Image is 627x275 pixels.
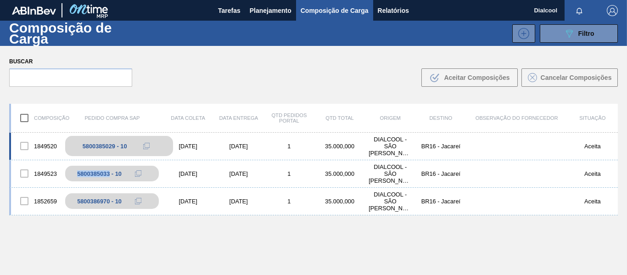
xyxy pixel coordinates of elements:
[314,115,365,121] div: Qtd Total
[415,115,466,121] div: Destino
[9,22,151,44] h1: Composição de Carga
[11,191,62,211] div: 1852659
[541,74,612,81] span: Cancelar Composições
[314,143,365,150] div: 35.000,000
[365,115,415,121] div: Origem
[129,196,147,207] div: Copiar
[264,112,314,123] div: Qtd Pedidos Portal
[607,5,618,16] img: Logout
[578,30,594,37] span: Filtro
[444,74,509,81] span: Aceitar Composições
[11,164,62,183] div: 1849523
[264,198,314,205] div: 1
[218,5,241,16] span: Tarefas
[213,115,264,121] div: Data Entrega
[77,198,122,205] div: 5800386970 - 10
[12,6,56,15] img: TNhmsLtSVTkK8tSr43FrP2fwEKptu5GPRR3wAAAABJRU5ErkJggg==
[365,136,415,157] div: DIALCOOL - SÃO ROQUE (SP)
[163,143,213,150] div: [DATE]
[9,55,132,68] label: Buscar
[163,170,213,177] div: [DATE]
[77,170,122,177] div: 5800385033 - 10
[567,115,618,121] div: Situação
[250,5,291,16] span: Planejamento
[365,163,415,184] div: DIALCOOL - SÃO ROQUE (SP)
[415,143,466,150] div: BR16 - Jacareí
[508,24,535,43] div: Nova Composição
[521,68,618,87] button: Cancelar Composições
[567,143,618,150] div: Aceita
[62,115,162,121] div: Pedido Compra SAP
[213,170,264,177] div: [DATE]
[421,68,518,87] button: Aceitar Composições
[129,168,147,179] div: Copiar
[314,198,365,205] div: 35.000,000
[163,198,213,205] div: [DATE]
[466,115,567,121] div: Observação do Fornecedor
[365,191,415,212] div: DIALCOOL - SÃO ROQUE (SP)
[11,136,62,156] div: 1849520
[213,143,264,150] div: [DATE]
[565,4,594,17] button: Notificações
[301,5,369,16] span: Composição de Carga
[213,198,264,205] div: [DATE]
[378,5,409,16] span: Relatórios
[567,198,618,205] div: Aceita
[567,170,618,177] div: Aceita
[415,170,466,177] div: BR16 - Jacareí
[163,115,213,121] div: Data coleta
[540,24,618,43] button: Filtro
[83,143,127,150] div: 5800385029 - 10
[264,143,314,150] div: 1
[264,170,314,177] div: 1
[314,170,365,177] div: 35.000,000
[137,140,156,152] div: Copiar
[11,108,62,128] div: Composição
[415,198,466,205] div: BR16 - Jacareí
